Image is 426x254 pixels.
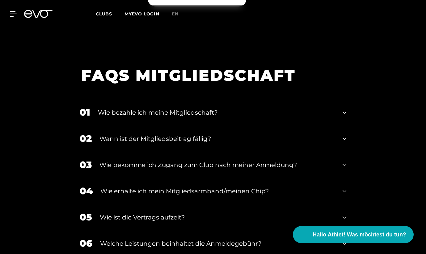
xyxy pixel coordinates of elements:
[99,134,335,143] div: Wann ist der Mitgliedsbeitrag fällig?
[80,158,92,172] div: 03
[100,186,335,196] div: Wie erhalte ich mein Mitgliedsarmband/meinen Chip?
[99,160,335,170] div: Wie bekomme ich Zugang zum Club nach meiner Anmeldung?
[96,11,112,17] span: Clubs
[100,213,335,222] div: Wie ist die Vertragslaufzeit?
[80,184,93,198] div: 04
[80,236,92,250] div: 06
[172,10,186,18] a: en
[172,11,179,17] span: en
[80,132,92,145] div: 02
[96,11,124,17] a: Clubs
[293,226,414,243] button: Hallo Athlet! Was möchtest du tun?
[124,11,159,17] a: MYEVO LOGIN
[313,231,406,239] span: Hallo Athlet! Was möchtest du tun?
[100,239,335,248] div: Welche Leistungen beinhaltet die Anmeldegebühr?
[80,105,90,119] div: 01
[81,65,337,85] h1: FAQS MITGLIEDSCHAFT
[98,108,335,117] div: Wie bezahle ich meine Mitgliedschaft?
[80,210,92,224] div: 05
